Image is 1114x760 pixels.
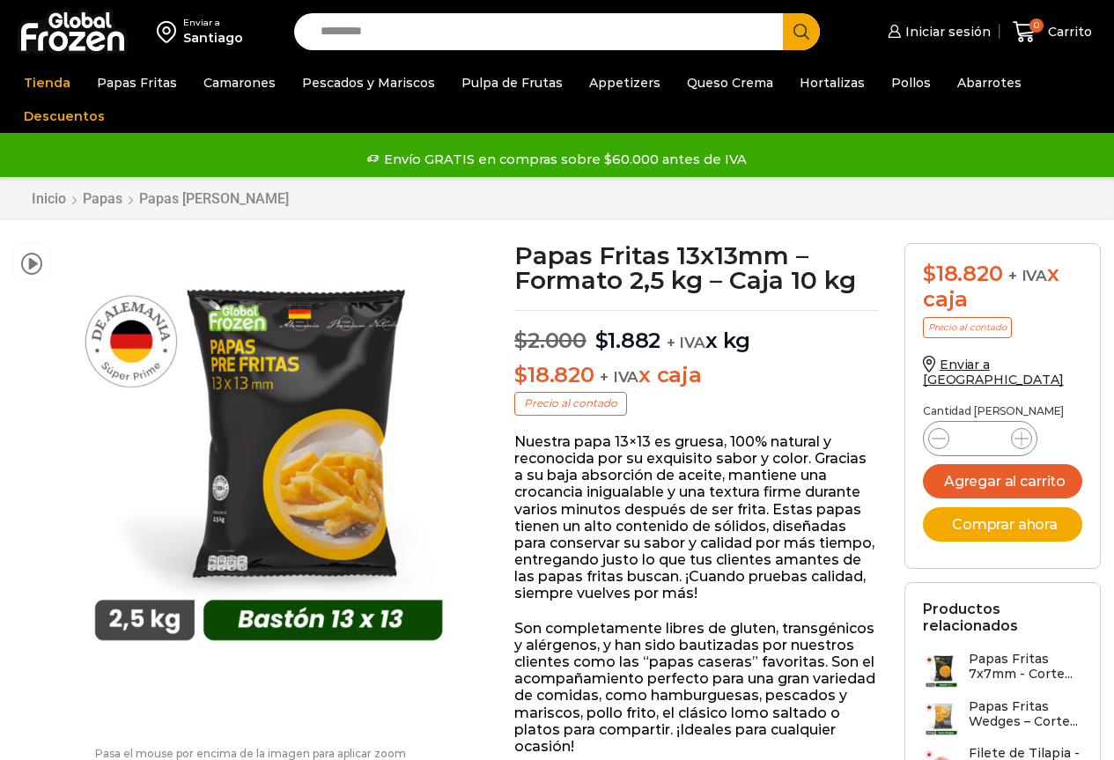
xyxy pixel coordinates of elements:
[31,190,290,207] nav: Breadcrumb
[963,426,997,451] input: Product quantity
[514,310,878,354] p: x kg
[514,392,627,415] p: Precio al contado
[31,190,67,207] a: Inicio
[183,17,243,29] div: Enviar a
[453,66,572,100] a: Pulpa de Frutas
[82,190,123,207] a: Papas
[514,363,878,388] p: x caja
[195,66,284,100] a: Camarones
[1029,18,1044,33] span: 0
[923,317,1012,338] p: Precio al contado
[15,66,79,100] a: Tienda
[882,66,940,100] a: Pollos
[923,405,1082,417] p: Cantidad [PERSON_NAME]
[948,66,1030,100] a: Abarrotes
[923,507,1082,542] button: Comprar ahora
[667,334,705,351] span: + IVA
[514,433,878,602] p: Nuestra papa 13×13 es gruesa, 100% natural y reconocida por su exquisito sabor y color. Gracias a...
[88,66,186,100] a: Papas Fritas
[138,190,290,207] a: Papas [PERSON_NAME]
[514,620,878,756] p: Son completamente libres de gluten, transgénicos y alérgenos, y han sido bautizadas por nuestros ...
[514,362,527,387] span: $
[923,261,1002,286] bdi: 18.820
[514,243,878,292] h1: Papas Fritas 13x13mm – Formato 2,5 kg – Caja 10 kg
[883,14,991,49] a: Iniciar sesión
[923,357,1064,387] a: Enviar a [GEOGRAPHIC_DATA]
[580,66,669,100] a: Appetizers
[923,652,1082,690] a: Papas Fritas 7x7mm - Corte...
[1008,11,1096,53] a: 0 Carrito
[514,328,527,353] span: $
[969,652,1082,682] h3: Papas Fritas 7x7mm - Corte...
[15,100,114,133] a: Descuentos
[595,328,661,353] bdi: 1.882
[923,261,936,286] span: $
[600,368,638,386] span: + IVA
[183,29,243,47] div: Santiago
[923,262,1082,313] div: x caja
[923,699,1082,737] a: Papas Fritas Wedges – Corte...
[13,748,488,760] p: Pasa el mouse por encima de la imagen para aplicar zoom
[923,464,1082,498] button: Agregar al carrito
[791,66,874,100] a: Hortalizas
[678,66,782,100] a: Queso Crema
[783,13,820,50] button: Search button
[901,23,991,41] span: Iniciar sesión
[923,601,1082,634] h2: Productos relacionados
[1008,267,1047,284] span: + IVA
[1044,23,1092,41] span: Carrito
[514,328,587,353] bdi: 2.000
[969,699,1082,729] h3: Papas Fritas Wedges – Corte...
[595,328,609,353] span: $
[157,17,183,47] img: address-field-icon.svg
[293,66,444,100] a: Pescados y Mariscos
[59,243,478,662] img: 13-x-13-2kg
[514,362,594,387] bdi: 18.820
